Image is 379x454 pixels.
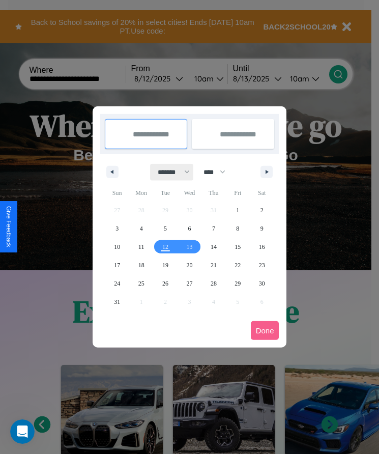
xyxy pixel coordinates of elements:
[153,219,177,238] button: 5
[250,256,274,274] button: 23
[188,219,191,238] span: 6
[250,201,274,219] button: 2
[178,238,201,256] button: 13
[153,256,177,274] button: 19
[235,256,241,274] span: 22
[226,274,250,293] button: 29
[201,238,225,256] button: 14
[226,256,250,274] button: 22
[251,321,279,340] button: Done
[226,201,250,219] button: 1
[153,185,177,201] span: Tue
[226,219,250,238] button: 8
[114,238,120,256] span: 10
[162,238,168,256] span: 12
[235,274,241,293] span: 29
[186,256,192,274] span: 20
[201,219,225,238] button: 7
[178,219,201,238] button: 6
[153,274,177,293] button: 26
[162,274,168,293] span: 26
[250,185,274,201] span: Sat
[211,274,217,293] span: 28
[260,219,264,238] span: 9
[178,256,201,274] button: 20
[211,238,217,256] span: 14
[10,419,35,444] iframe: Intercom live chat
[201,185,225,201] span: Thu
[105,219,129,238] button: 3
[105,185,129,201] span: Sun
[115,219,119,238] span: 3
[114,274,120,293] span: 24
[226,238,250,256] button: 15
[260,201,264,219] span: 2
[153,238,177,256] button: 12
[226,185,250,201] span: Fri
[250,238,274,256] button: 16
[105,293,129,311] button: 31
[114,293,120,311] span: 31
[178,274,201,293] button: 27
[129,274,153,293] button: 25
[162,256,168,274] span: 19
[236,201,239,219] span: 1
[105,274,129,293] button: 24
[138,274,144,293] span: 25
[250,274,274,293] button: 30
[236,219,239,238] span: 8
[212,219,215,238] span: 7
[250,219,274,238] button: 9
[186,238,192,256] span: 13
[259,238,265,256] span: 16
[114,256,120,274] span: 17
[164,219,167,238] span: 5
[5,206,12,247] div: Give Feedback
[201,256,225,274] button: 21
[259,256,265,274] span: 23
[138,238,144,256] span: 11
[129,238,153,256] button: 11
[129,256,153,274] button: 18
[211,256,217,274] span: 21
[259,274,265,293] span: 30
[140,219,143,238] span: 4
[138,256,144,274] span: 18
[129,219,153,238] button: 4
[105,256,129,274] button: 17
[129,185,153,201] span: Mon
[178,185,201,201] span: Wed
[235,238,241,256] span: 15
[201,274,225,293] button: 28
[186,274,192,293] span: 27
[105,238,129,256] button: 10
